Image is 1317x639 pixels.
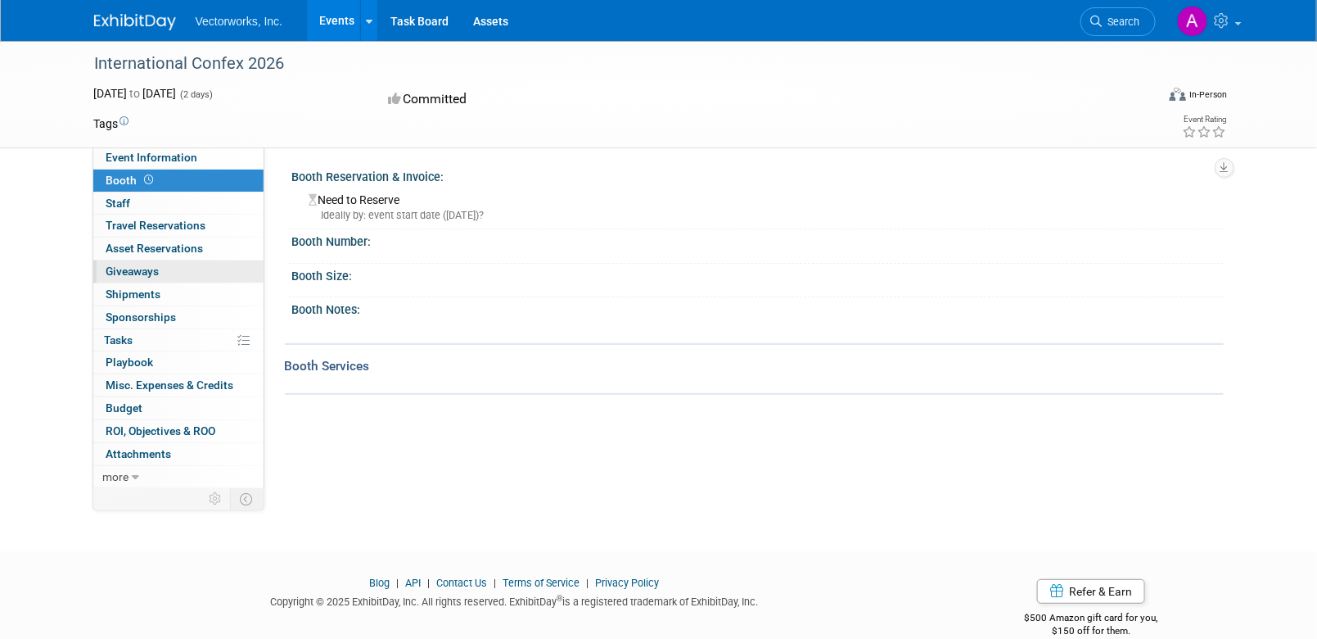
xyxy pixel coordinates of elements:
span: Tasks [105,333,133,347]
a: Blog [369,577,390,589]
img: Format-Inperson.png [1170,88,1186,101]
div: Need to Reserve [304,188,1211,223]
div: In-Person [1188,88,1227,101]
span: Event Information [106,151,198,164]
span: to [128,87,143,100]
span: Vectorworks, Inc. [196,15,283,28]
a: Budget [93,397,264,419]
span: Attachments [106,447,172,460]
a: Playbook [93,351,264,374]
span: Booth not reserved yet [142,174,157,186]
a: Staff [93,193,264,215]
span: more [103,470,129,483]
span: Staff [106,197,131,210]
a: Event Information [93,147,264,169]
a: Refer & Earn [1037,579,1145,604]
span: | [489,577,500,589]
a: ROI, Objectives & ROO [93,420,264,442]
a: Search [1080,7,1156,36]
a: Travel Reservations [93,215,264,237]
sup: ® [557,594,562,603]
div: Booth Services [285,357,1224,375]
div: Ideally by: event start date ([DATE])? [309,208,1211,223]
div: International Confex 2026 [89,49,1131,79]
div: Copyright © 2025 ExhibitDay, Inc. All rights reserved. ExhibitDay is a registered trademark of Ex... [94,591,936,610]
a: more [93,466,264,488]
a: API [405,577,421,589]
span: ROI, Objectives & ROO [106,424,216,437]
a: Attachments [93,443,264,465]
span: Playbook [106,356,154,369]
span: Sponsorships [106,310,177,324]
span: Misc. Expenses & Credits [106,378,234,392]
td: Toggle Event Tabs [230,488,264,510]
div: Event Format [1059,85,1228,110]
span: | [392,577,403,589]
span: Shipments [106,288,161,301]
a: Terms of Service [503,577,580,589]
img: ExhibitDay [94,14,176,30]
span: Giveaways [106,265,160,278]
img: Amisha Carribon [1177,6,1208,37]
div: Booth Reservation & Invoice: [292,165,1224,185]
a: Privacy Policy [595,577,659,589]
span: | [423,577,434,589]
span: Search [1103,16,1140,28]
a: Contact Us [436,577,487,589]
td: Personalize Event Tab Strip [202,488,231,510]
div: $500 Amazon gift card for you, [959,600,1224,638]
a: Sponsorships [93,306,264,329]
div: Committed [383,85,745,114]
div: $150 off for them. [959,624,1224,638]
span: Travel Reservations [106,219,206,232]
span: Asset Reservations [106,242,204,255]
a: Tasks [93,329,264,351]
span: (2 days) [179,89,214,100]
div: Event Rating [1182,116,1226,124]
span: [DATE] [DATE] [94,87,177,100]
div: Booth Notes: [292,297,1224,318]
div: Booth Size: [292,264,1224,284]
td: Tags [94,116,129,132]
span: Budget [106,401,143,415]
a: Misc. Expenses & Credits [93,374,264,397]
a: Asset Reservations [93,238,264,260]
a: Booth [93,170,264,192]
a: Giveaways [93,261,264,283]
span: | [582,577,593,589]
a: Shipments [93,283,264,306]
div: Booth Number: [292,229,1224,250]
span: Booth [106,174,157,187]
